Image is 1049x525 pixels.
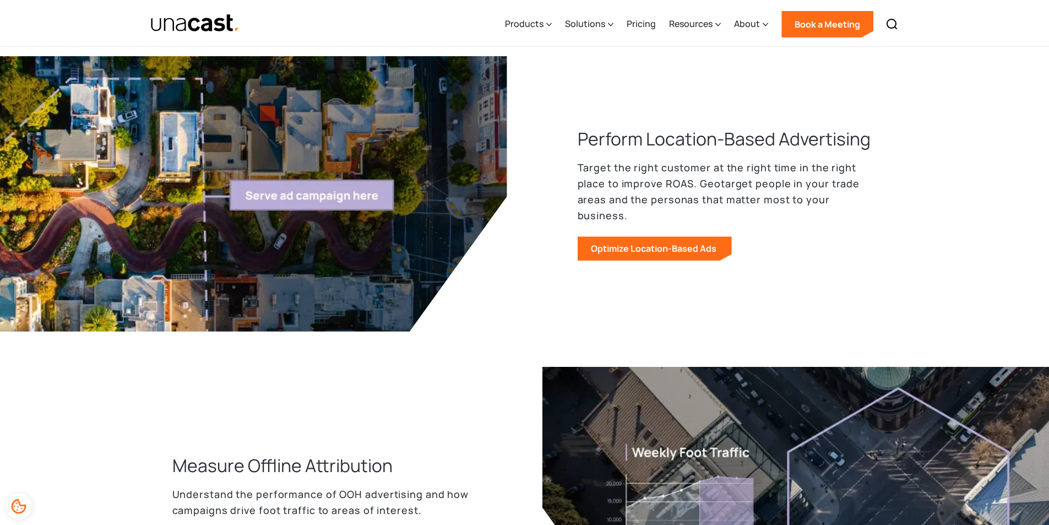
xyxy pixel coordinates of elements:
[669,2,721,47] div: Resources
[578,127,871,151] h3: Perform Location-Based Advertising
[781,11,873,37] a: Book a Meeting
[669,17,713,30] div: Resources
[172,453,393,478] h3: Measure Offline Attribution
[565,2,613,47] div: Solutions
[627,2,656,47] a: Pricing
[505,17,543,30] div: Products
[150,14,240,33] a: home
[505,2,552,47] div: Products
[172,486,472,518] p: Understand the performance of OOH advertising and how campaigns drive foot traffic to areas of in...
[150,14,240,33] img: Unacast text logo
[565,17,605,30] div: Solutions
[734,17,760,30] div: About
[6,493,32,519] div: Cookie Preferences
[578,160,877,223] p: Target the right customer at the right time in the right place to improve ROAS. Geotarget people ...
[734,2,768,47] div: About
[578,236,732,261] a: Optimize Location-Based Ads
[885,18,899,31] img: Search icon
